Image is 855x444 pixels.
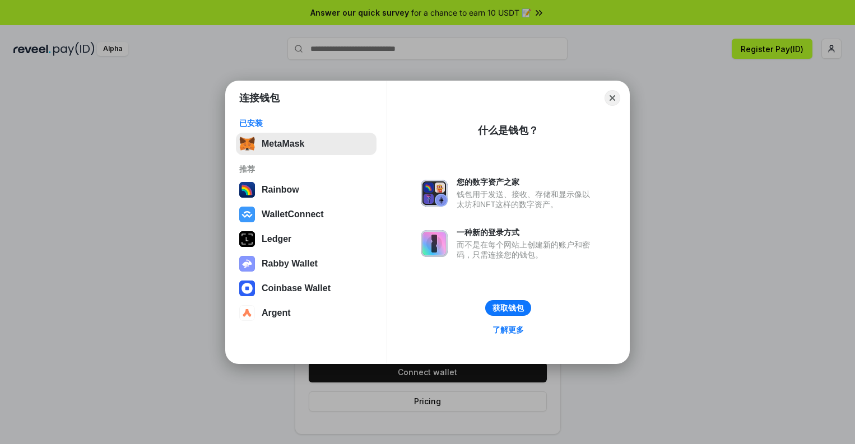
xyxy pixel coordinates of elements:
button: MetaMask [236,133,377,155]
button: Argent [236,302,377,324]
div: MetaMask [262,139,304,149]
div: Argent [262,308,291,318]
div: 一种新的登录方式 [457,227,596,237]
div: Rabby Wallet [262,259,318,269]
img: svg+xml,%3Csvg%20xmlns%3D%22http%3A%2F%2Fwww.w3.org%2F2000%2Fsvg%22%20width%3D%2228%22%20height%3... [239,231,255,247]
button: Close [605,90,620,106]
div: 了解更多 [492,325,524,335]
a: 了解更多 [486,323,531,337]
div: Coinbase Wallet [262,283,331,293]
div: Ledger [262,234,291,244]
button: Rabby Wallet [236,253,377,275]
img: svg+xml,%3Csvg%20width%3D%2228%22%20height%3D%2228%22%20viewBox%3D%220%200%2028%2028%22%20fill%3D... [239,207,255,222]
div: 获取钱包 [492,303,524,313]
h1: 连接钱包 [239,91,280,105]
button: 获取钱包 [485,300,531,316]
img: svg+xml,%3Csvg%20xmlns%3D%22http%3A%2F%2Fwww.w3.org%2F2000%2Fsvg%22%20fill%3D%22none%22%20viewBox... [421,230,448,257]
div: 钱包用于发送、接收、存储和显示像以太坊和NFT这样的数字资产。 [457,189,596,209]
img: svg+xml,%3Csvg%20xmlns%3D%22http%3A%2F%2Fwww.w3.org%2F2000%2Fsvg%22%20fill%3D%22none%22%20viewBox... [239,256,255,272]
div: 推荐 [239,164,373,174]
button: Rainbow [236,179,377,201]
div: Rainbow [262,185,299,195]
button: Ledger [236,228,377,250]
img: svg+xml,%3Csvg%20width%3D%2228%22%20height%3D%2228%22%20viewBox%3D%220%200%2028%2028%22%20fill%3D... [239,281,255,296]
button: WalletConnect [236,203,377,226]
img: svg+xml,%3Csvg%20width%3D%2228%22%20height%3D%2228%22%20viewBox%3D%220%200%2028%2028%22%20fill%3D... [239,305,255,321]
img: svg+xml,%3Csvg%20fill%3D%22none%22%20height%3D%2233%22%20viewBox%3D%220%200%2035%2033%22%20width%... [239,136,255,152]
div: 已安装 [239,118,373,128]
div: 您的数字资产之家 [457,177,596,187]
div: WalletConnect [262,209,324,219]
div: 什么是钱包？ [478,124,538,137]
img: svg+xml,%3Csvg%20xmlns%3D%22http%3A%2F%2Fwww.w3.org%2F2000%2Fsvg%22%20fill%3D%22none%22%20viewBox... [421,180,448,207]
div: 而不是在每个网站上创建新的账户和密码，只需连接您的钱包。 [457,240,596,260]
img: svg+xml,%3Csvg%20width%3D%22120%22%20height%3D%22120%22%20viewBox%3D%220%200%20120%20120%22%20fil... [239,182,255,198]
button: Coinbase Wallet [236,277,377,300]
